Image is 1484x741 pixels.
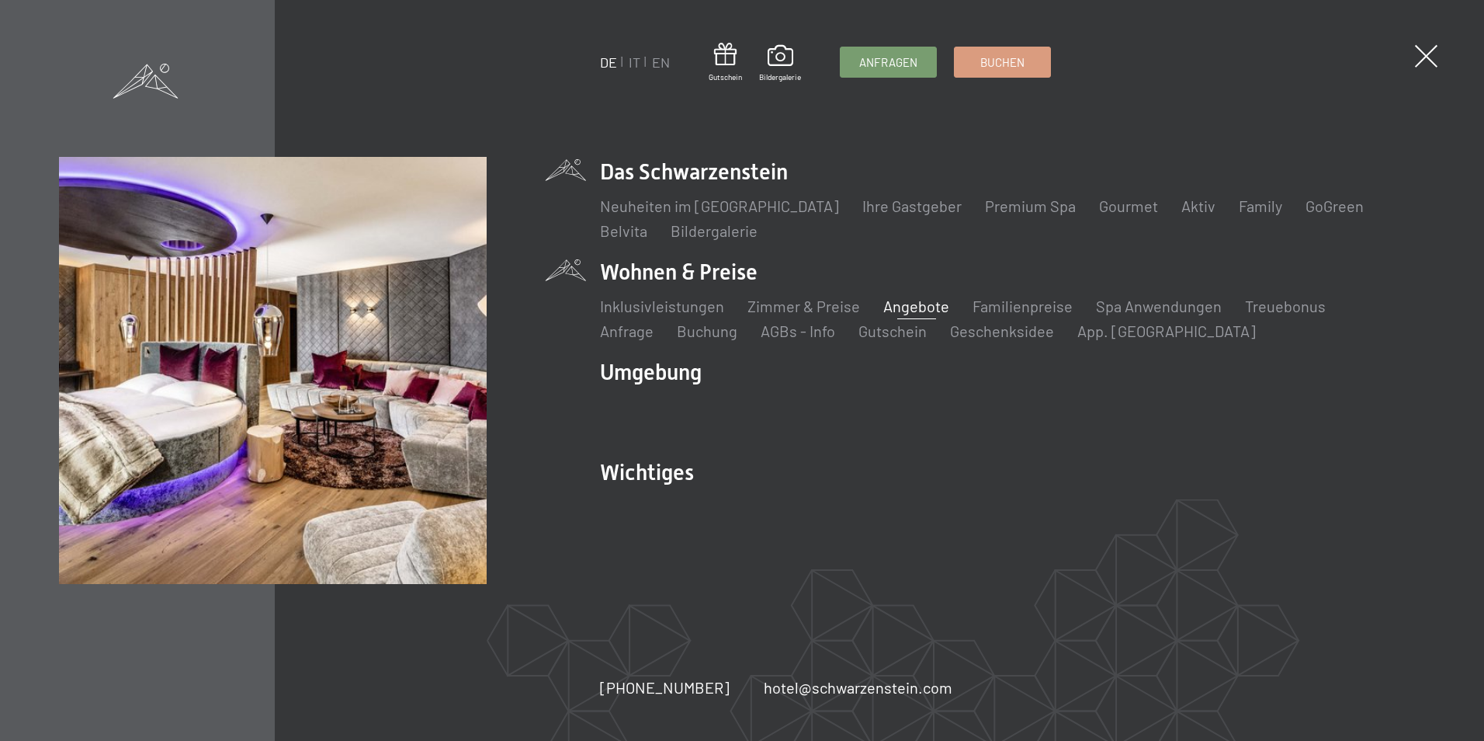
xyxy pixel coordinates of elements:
a: Anfragen [841,47,936,77]
a: Spa Anwendungen [1096,297,1222,315]
a: Buchen [955,47,1050,77]
a: Bildergalerie [671,221,758,240]
span: Buchen [980,54,1025,71]
a: Gutschein [858,322,927,340]
a: Familienpreise [973,297,1073,315]
a: Geschenksidee [950,322,1054,340]
a: Neuheiten im [GEOGRAPHIC_DATA] [600,197,839,215]
a: Premium Spa [985,197,1076,215]
span: Bildergalerie [759,71,801,82]
a: Angebote [883,297,949,315]
a: Ihre Gastgeber [862,197,962,215]
a: GoGreen [1305,197,1364,215]
span: Anfragen [859,54,917,71]
a: IT [629,54,640,71]
a: Gourmet [1099,197,1158,215]
a: Bildergalerie [759,45,801,82]
a: DE [600,54,617,71]
a: App. [GEOGRAPHIC_DATA] [1077,322,1256,340]
a: Anfrage [600,322,654,340]
a: Buchung [677,322,737,340]
a: Gutschein [709,43,742,82]
span: Gutschein [709,71,742,82]
a: Family [1239,197,1282,215]
a: AGBs - Info [761,322,835,340]
span: [PHONE_NUMBER] [600,678,730,697]
a: [PHONE_NUMBER] [600,677,730,698]
a: Zimmer & Preise [747,297,860,315]
a: Belvita [600,221,647,240]
a: EN [652,54,670,71]
a: hotel@schwarzenstein.com [764,677,952,698]
a: Inklusivleistungen [600,297,724,315]
a: Treuebonus [1245,297,1326,315]
a: Aktiv [1181,197,1215,215]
